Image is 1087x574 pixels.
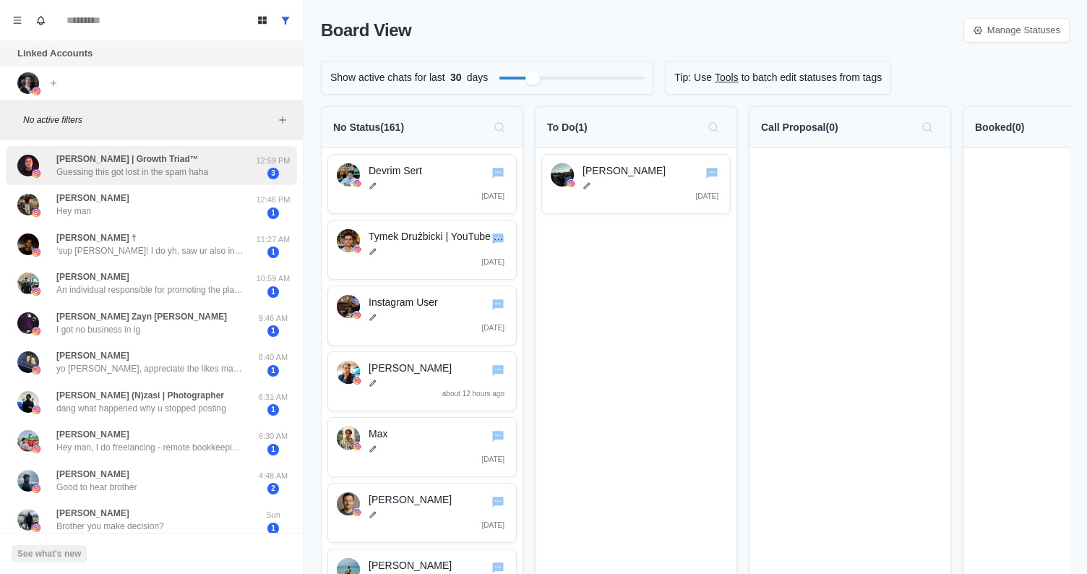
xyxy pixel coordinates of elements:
[255,391,291,403] p: 6:31 AM
[32,248,40,257] img: picture
[45,74,62,92] button: Add account
[56,349,129,362] p: [PERSON_NAME]
[337,163,360,187] img: Devrim Sert
[32,208,40,217] img: picture
[333,120,404,135] p: No Status ( 161 )
[327,286,517,346] div: Go to chatInstagram UserinstagramInstagram User[DATE]
[56,389,224,402] p: [PERSON_NAME] (N)zasi | Photographer
[702,116,725,139] button: Search
[56,244,244,257] p: ‘sup [PERSON_NAME]! I do yh, saw ur also in systems & ops?
[369,427,507,442] p: Max
[32,406,40,414] img: picture
[488,116,511,139] button: Search
[17,194,39,215] img: picture
[369,492,507,507] p: [PERSON_NAME]
[17,509,39,531] img: picture
[321,17,411,43] p: Board View
[56,205,91,218] p: Hey man
[56,507,129,520] p: [PERSON_NAME]
[32,445,40,453] img: picture
[56,166,208,179] p: Guessing this got lost in the spam haha
[255,312,291,325] p: 9:46 AM
[17,351,39,373] img: picture
[490,231,506,247] button: Go to chat
[267,286,279,298] span: 1
[274,111,291,129] button: Add filters
[56,192,129,205] p: [PERSON_NAME]
[32,484,40,493] img: picture
[490,428,506,444] button: Go to chat
[482,520,504,531] p: [DATE]
[56,520,164,533] p: Brother you make decision?
[267,523,279,534] span: 1
[255,155,291,167] p: 12:59 PM
[482,322,504,333] p: [DATE]
[56,153,199,166] p: [PERSON_NAME] | Growth Triad™
[267,365,279,377] span: 1
[369,229,507,244] p: Tymek Drużbicki | YouTube dla [PERSON_NAME]
[327,417,517,477] div: Go to chatMaxinstagramMax[DATE]
[490,165,506,181] button: Go to chat
[490,296,506,312] button: Go to chat
[255,470,291,482] p: 4:48 AM
[337,361,360,384] img: Bartłomiej Ptak
[255,234,291,246] p: 11:27 AM
[6,9,29,32] button: Menu
[32,327,40,335] img: picture
[56,310,227,323] p: [PERSON_NAME] Zayn [PERSON_NAME]
[56,323,140,336] p: I got no business in ig
[267,444,279,455] span: 1
[353,180,361,187] img: instagram
[442,388,504,399] p: about 12 hours ago
[17,312,39,334] img: picture
[547,120,588,135] p: To Do ( 1 )
[32,87,40,95] img: picture
[56,270,129,283] p: [PERSON_NAME]
[337,427,360,450] img: Max
[17,234,39,255] img: picture
[704,165,720,181] button: Go to chat
[490,362,506,378] button: Go to chat
[916,116,939,139] button: Search
[482,257,504,267] p: [DATE]
[17,430,39,452] img: picture
[369,295,507,310] p: Instagram User
[56,231,137,244] p: [PERSON_NAME] †
[696,191,718,202] p: [DATE]
[267,207,279,219] span: 1
[56,441,244,454] p: Hey man, I do freelancing - remote bookkeeping. But learning how to day trade on the side! Thanks...
[583,163,721,179] p: [PERSON_NAME]
[56,283,244,296] p: An individual responsible for promoting the platform in order to increase trading volumes and att...
[761,120,838,135] p: Call Proposal ( 0 )
[255,430,291,442] p: 6:30 AM
[255,351,291,364] p: 8:40 AM
[353,509,361,516] img: instagram
[330,70,445,85] p: Show active chats for last
[17,72,39,94] img: picture
[17,391,39,413] img: picture
[255,194,291,206] p: 12:46 PM
[541,154,731,214] div: Go to chatBailey Thomsoninstagram[PERSON_NAME][DATE]
[353,246,361,253] img: instagram
[32,287,40,296] img: picture
[255,509,291,521] p: Sun
[327,483,517,543] div: Go to chatTony Webberinstagram[PERSON_NAME][DATE]
[482,191,504,202] p: [DATE]
[674,70,712,85] p: Tip: Use
[467,70,489,85] p: days
[337,295,360,318] img: Instagram User
[56,402,226,415] p: dang what happened why u stopped posting
[32,366,40,374] img: picture
[337,229,360,252] img: Tymek Drużbicki | YouTube dla Biznesu
[17,273,39,294] img: picture
[353,377,361,385] img: instagram
[715,70,739,85] a: Tools
[267,325,279,337] span: 1
[32,169,40,178] img: picture
[482,454,504,465] p: [DATE]
[490,494,506,510] button: Go to chat
[12,545,87,562] button: See what's new
[975,120,1024,135] p: Booked ( 0 )
[267,404,279,416] span: 1
[567,180,575,187] img: instagram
